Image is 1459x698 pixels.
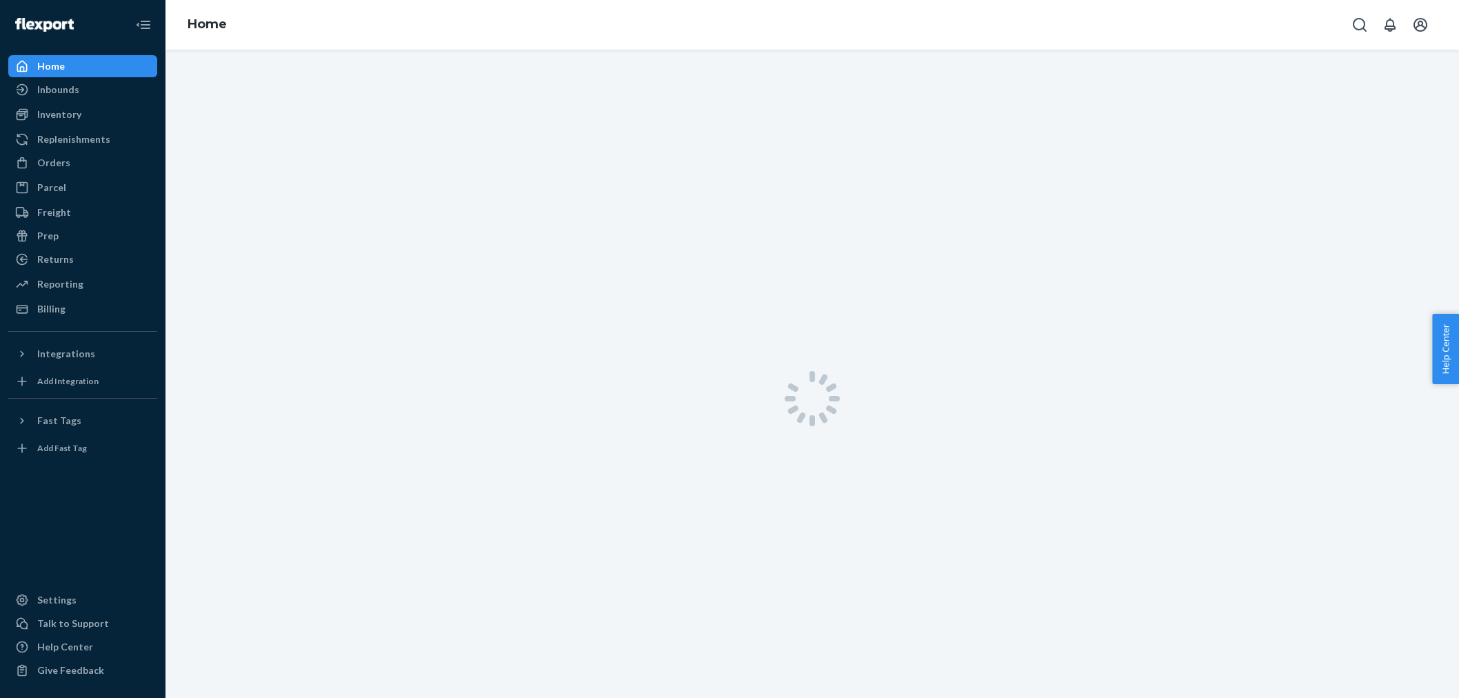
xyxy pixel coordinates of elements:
div: Give Feedback [37,664,104,677]
div: Billing [37,302,66,316]
div: Prep [37,229,59,243]
a: Prep [8,225,157,247]
a: Reporting [8,273,157,295]
button: Fast Tags [8,410,157,432]
a: Inbounds [8,79,157,101]
button: Open Search Box [1346,11,1374,39]
div: Fast Tags [37,414,81,428]
a: Talk to Support [8,612,157,635]
div: Integrations [37,347,95,361]
button: Help Center [1432,314,1459,384]
div: Talk to Support [37,617,109,630]
a: Add Fast Tag [8,437,157,459]
a: Help Center [8,636,157,658]
a: Add Integration [8,370,157,392]
div: Freight [37,206,71,219]
div: Replenishments [37,132,110,146]
a: Returns [8,248,157,270]
button: Integrations [8,343,157,365]
img: Flexport logo [15,18,74,32]
button: Open notifications [1376,11,1404,39]
a: Home [8,55,157,77]
div: Help Center [37,640,93,654]
button: Close Navigation [130,11,157,39]
a: Billing [8,298,157,320]
a: Freight [8,201,157,223]
div: Inbounds [37,83,79,97]
ol: breadcrumbs [177,5,238,45]
div: Returns [37,252,74,266]
div: Inventory [37,108,81,121]
div: Orders [37,156,70,170]
a: Parcel [8,177,157,199]
div: Add Fast Tag [37,442,87,454]
div: Settings [37,593,77,607]
a: Home [188,17,227,32]
a: Replenishments [8,128,157,150]
div: Parcel [37,181,66,195]
button: Open account menu [1407,11,1434,39]
div: Reporting [37,277,83,291]
button: Give Feedback [8,659,157,681]
div: Add Integration [37,375,99,387]
a: Settings [8,589,157,611]
a: Inventory [8,103,157,126]
div: Home [37,59,65,73]
a: Orders [8,152,157,174]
